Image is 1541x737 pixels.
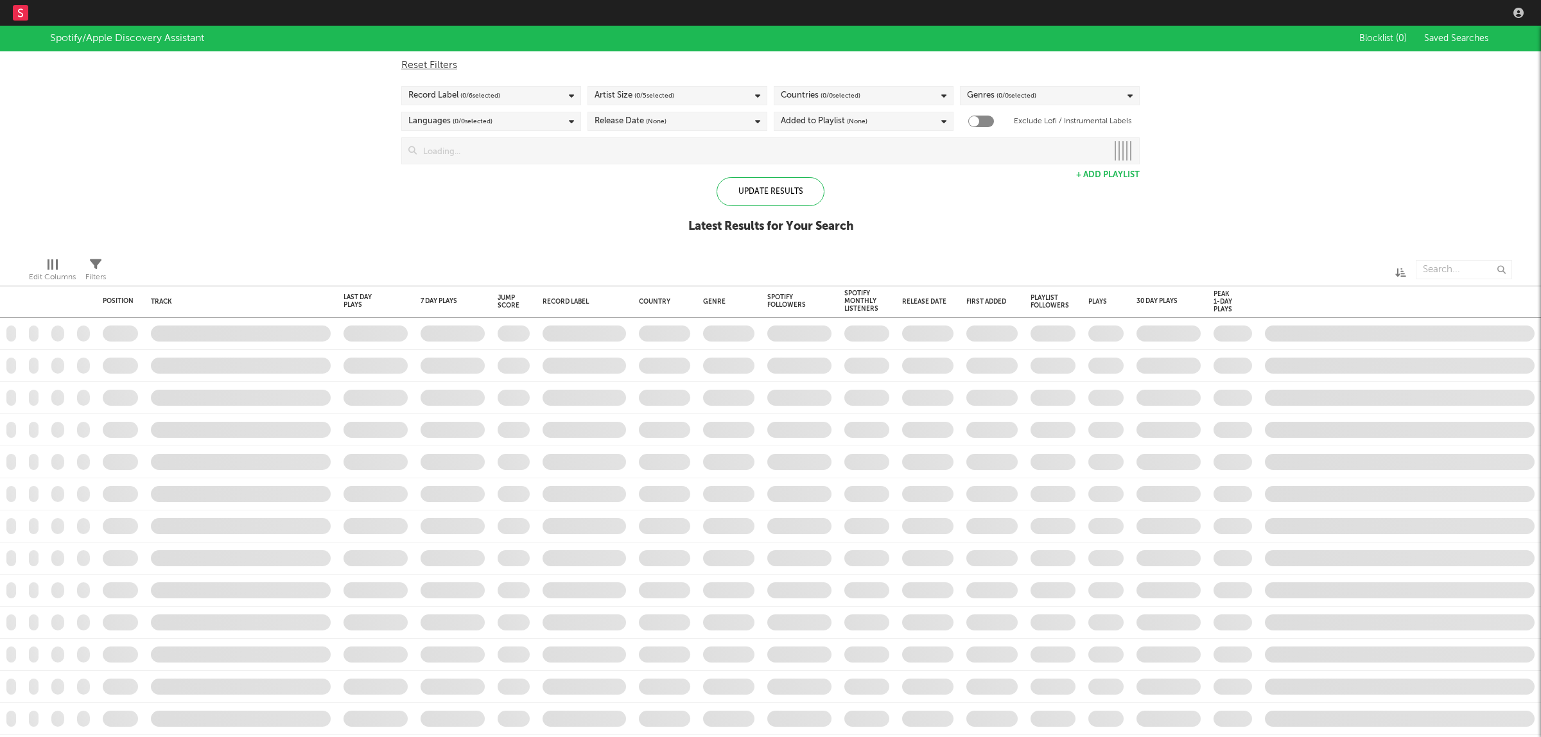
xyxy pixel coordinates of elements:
div: Track [151,298,324,306]
div: Edit Columns [29,254,76,291]
button: Saved Searches [1420,33,1491,44]
span: (None) [646,114,666,129]
div: Countries [781,88,860,103]
div: Filters [85,254,106,291]
span: ( 0 / 0 selected) [453,114,492,129]
input: Search... [1416,260,1512,279]
div: Artist Size [595,88,674,103]
div: Spotify Monthly Listeners [844,290,878,313]
span: (None) [847,114,867,129]
div: Release Date [902,298,947,306]
div: Filters [85,270,106,285]
div: First Added [966,298,1011,306]
div: Languages [408,114,492,129]
div: Latest Results for Your Search [688,219,853,234]
div: Peak 1-Day Plays [1214,290,1233,313]
span: ( 0 / 5 selected) [634,88,674,103]
div: Playlist Followers [1031,294,1069,309]
div: Added to Playlist [781,114,867,129]
span: ( 0 / 6 selected) [460,88,500,103]
div: Genre [703,298,748,306]
div: Genres [967,88,1036,103]
div: Release Date [595,114,666,129]
div: Spotify Followers [767,293,812,309]
div: 30 Day Plays [1136,297,1181,305]
span: ( 0 / 0 selected) [997,88,1036,103]
div: 7 Day Plays [421,297,466,305]
div: Country [639,298,684,306]
span: ( 0 ) [1396,34,1407,43]
span: Blocklist [1359,34,1407,43]
div: Record Label [408,88,500,103]
span: Saved Searches [1424,34,1491,43]
div: Spotify/Apple Discovery Assistant [50,31,204,46]
span: ( 0 / 0 selected) [821,88,860,103]
div: Reset Filters [401,58,1140,73]
div: Edit Columns [29,270,76,285]
div: Position [103,297,134,305]
input: Loading... [417,138,1107,164]
div: Jump Score [498,294,519,309]
label: Exclude Lofi / Instrumental Labels [1014,114,1131,129]
div: Record Label [543,298,620,306]
div: Last Day Plays [344,293,388,309]
button: + Add Playlist [1076,171,1140,179]
div: Plays [1088,298,1107,306]
div: Update Results [717,177,824,206]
